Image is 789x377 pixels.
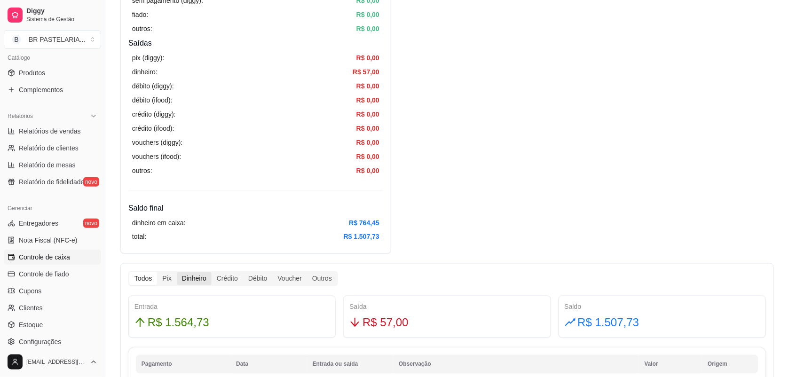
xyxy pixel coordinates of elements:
[363,314,408,332] span: R$ 57,00
[132,95,173,105] article: débito (ifood):
[132,109,176,119] article: crédito (diggy):
[19,286,41,296] span: Cupons
[356,123,379,134] article: R$ 0,00
[4,174,101,189] a: Relatório de fidelidadenovo
[132,218,186,228] article: dinheiro em caixa:
[230,355,307,374] th: Data
[26,16,97,23] span: Sistema de Gestão
[4,4,101,26] a: DiggySistema de Gestão
[702,355,758,374] th: Origem
[349,218,379,228] article: R$ 764,45
[356,53,379,63] article: R$ 0,00
[132,232,146,242] article: total:
[4,317,101,332] a: Estoque
[4,351,101,373] button: [EMAIL_ADDRESS][DOMAIN_NAME]
[307,355,393,374] th: Entrada ou saída
[243,272,272,285] div: Débito
[19,143,79,153] span: Relatório de clientes
[4,157,101,173] a: Relatório de mesas
[356,95,379,105] article: R$ 0,00
[4,141,101,156] a: Relatório de clientes
[578,314,639,332] span: R$ 1.507,73
[134,317,146,328] span: arrow-up
[132,123,174,134] article: crédito (ifood):
[393,355,639,374] th: Observação
[356,137,379,148] article: R$ 0,00
[132,151,181,162] article: vouchers (ifood):
[19,269,69,279] span: Controle de fiado
[132,24,152,34] article: outros:
[26,7,97,16] span: Diggy
[8,112,33,120] span: Relatórios
[129,272,157,285] div: Todos
[12,35,21,44] span: B
[4,50,101,65] div: Catálogo
[132,137,182,148] article: vouchers (diggy):
[565,317,576,328] span: rise
[19,219,58,228] span: Entregadores
[19,236,77,245] span: Nota Fiscal (NFC-e)
[4,233,101,248] a: Nota Fiscal (NFC-e)
[212,272,243,285] div: Crédito
[4,216,101,231] a: Entregadoresnovo
[19,126,81,136] span: Relatórios de vendas
[349,317,361,328] span: arrow-down
[19,85,63,94] span: Complementos
[19,320,43,330] span: Estoque
[26,358,86,366] span: [EMAIL_ADDRESS][DOMAIN_NAME]
[19,177,84,187] span: Relatório de fidelidade
[128,38,383,49] h4: Saídas
[132,81,174,91] article: débito (diggy):
[353,67,379,77] article: R$ 57,00
[132,53,164,63] article: pix (diggy):
[19,160,76,170] span: Relatório de mesas
[177,272,212,285] div: Dinheiro
[356,24,379,34] article: R$ 0,00
[29,35,85,44] div: BR PASTELARIA ...
[132,67,158,77] article: dinheiro:
[19,252,70,262] span: Controle de caixa
[356,109,379,119] article: R$ 0,00
[134,302,330,312] div: Entrada
[128,203,383,214] h4: Saldo final
[639,355,702,374] th: Valor
[4,124,101,139] a: Relatórios de vendas
[132,165,152,176] article: outros:
[307,272,337,285] div: Outros
[148,314,209,332] span: R$ 1.564,73
[4,201,101,216] div: Gerenciar
[344,232,379,242] article: R$ 1.507,73
[356,9,379,20] article: R$ 0,00
[19,303,43,313] span: Clientes
[4,30,101,49] button: Select a team
[132,9,148,20] article: fiado:
[157,272,176,285] div: Pix
[356,81,379,91] article: R$ 0,00
[19,68,45,78] span: Produtos
[4,334,101,349] a: Configurações
[4,267,101,282] a: Controle de fiado
[4,250,101,265] a: Controle de caixa
[136,355,230,374] th: Pagamento
[4,65,101,80] a: Produtos
[273,272,307,285] div: Voucher
[4,300,101,315] a: Clientes
[356,165,379,176] article: R$ 0,00
[4,283,101,298] a: Cupons
[4,82,101,97] a: Complementos
[349,302,544,312] div: Saída
[19,337,61,346] span: Configurações
[356,151,379,162] article: R$ 0,00
[565,302,760,312] div: Saldo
